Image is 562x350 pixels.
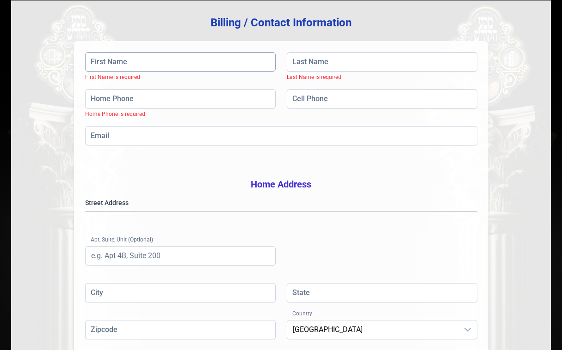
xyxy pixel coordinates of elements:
[458,320,477,339] div: dropdown trigger
[85,178,477,191] h3: Home Address
[287,74,341,80] span: Last Name is required
[287,320,458,339] span: United States
[85,111,145,117] span: Home Phone is required
[85,198,477,207] label: Street Address
[85,74,140,80] span: First Name is required
[26,15,536,30] h3: Billing / Contact Information
[85,246,276,266] input: e.g. Apt 4B, Suite 200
